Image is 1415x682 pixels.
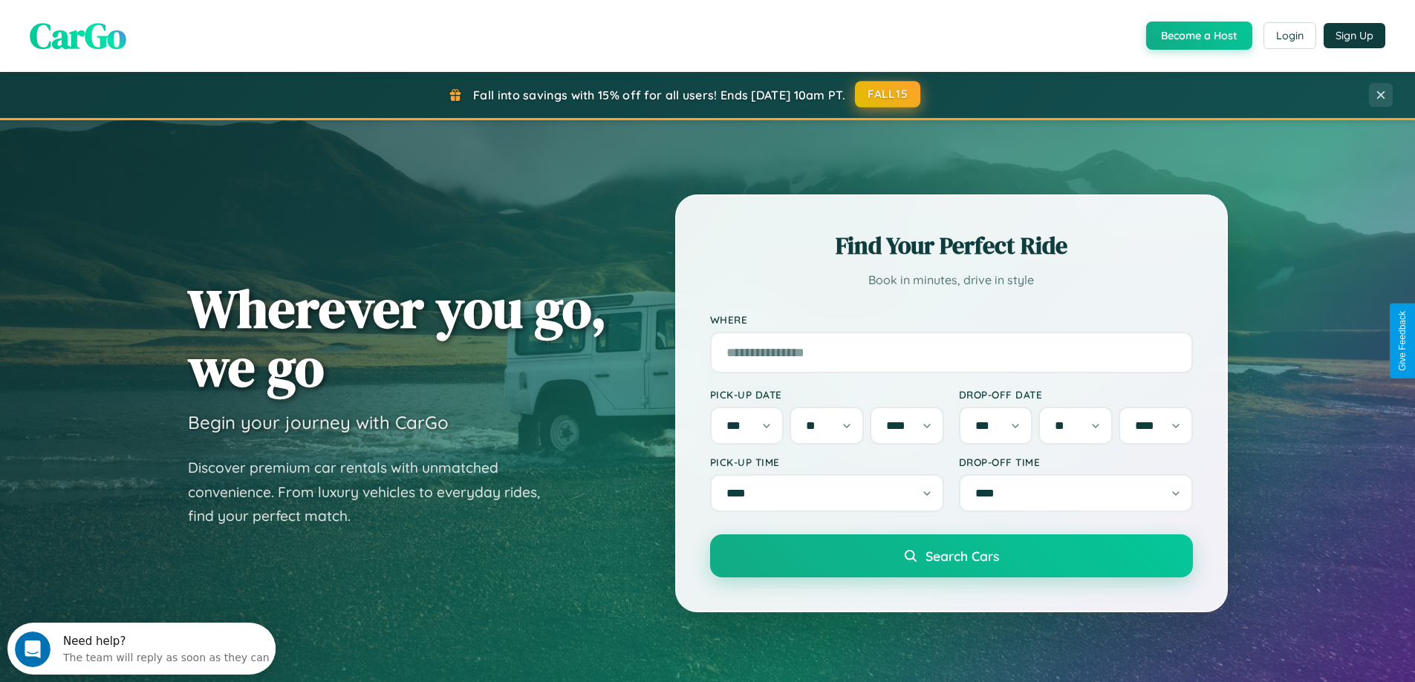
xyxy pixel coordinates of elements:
[1146,22,1252,50] button: Become a Host
[7,623,276,675] iframe: Intercom live chat discovery launcher
[710,269,1193,291] p: Book in minutes, drive in style
[188,456,559,528] p: Discover premium car rentals with unmatched convenience. From luxury vehicles to everyday rides, ...
[710,534,1193,577] button: Search Cars
[56,24,262,40] div: The team will reply as soon as they can
[1324,23,1385,48] button: Sign Up
[188,411,449,433] h3: Begin your journey with CarGo
[6,6,276,47] div: Open Intercom Messenger
[15,632,51,667] iframe: Intercom live chat
[959,456,1193,468] label: Drop-off Time
[926,548,999,564] span: Search Cars
[710,456,944,468] label: Pick-up Time
[1263,22,1316,49] button: Login
[710,388,944,401] label: Pick-up Date
[1397,311,1408,371] div: Give Feedback
[30,11,126,60] span: CarGo
[710,229,1193,262] h2: Find Your Perfect Ride
[710,313,1193,326] label: Where
[473,88,845,102] span: Fall into savings with 15% off for all users! Ends [DATE] 10am PT.
[959,388,1193,401] label: Drop-off Date
[56,13,262,24] div: Need help?
[188,279,607,396] h1: Wherever you go, we go
[855,81,920,108] button: FALL15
